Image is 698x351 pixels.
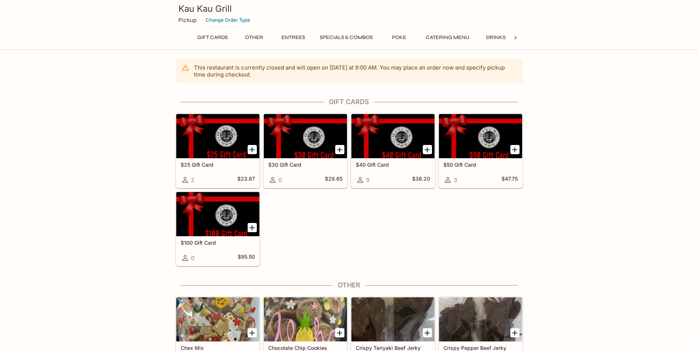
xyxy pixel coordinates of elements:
[181,345,255,351] h5: Chex Mix
[443,345,518,351] h5: Crispy Pepper Beef Jerky
[383,32,416,43] button: Poke
[335,145,344,154] button: Add $30 Gift Card
[193,32,232,43] button: Gift Cards
[502,175,518,184] h5: $47.75
[194,64,517,78] p: This restaurant is currently closed and will open on [DATE] at 9:00 AM . You may place an order n...
[510,328,520,337] button: Add Crispy Pepper Beef Jerky
[191,177,194,184] span: 2
[176,297,259,341] div: Chex Mix
[412,175,430,184] h5: $38.20
[439,114,522,158] div: $50 Gift Card
[268,345,343,351] h5: Chocolate Chip Cookies
[176,192,260,266] a: $100 Gift Card0$95.50
[268,162,343,168] h5: $30 Gift Card
[422,32,474,43] button: Catering Menu
[423,145,432,154] button: Add $40 Gift Card
[181,240,255,246] h5: $100 Gift Card
[325,175,343,184] h5: $28.65
[439,114,522,188] a: $50 Gift Card3$47.75
[351,114,435,158] div: $40 Gift Card
[248,223,257,232] button: Add $100 Gift Card
[178,3,520,14] h3: Kau Kau Grill
[277,32,310,43] button: Entrees
[238,253,255,262] h5: $95.50
[279,177,282,184] span: 0
[479,32,513,43] button: Drinks
[335,328,344,337] button: Add Chocolate Chip Cookies
[248,328,257,337] button: Add Chex Mix
[176,114,260,188] a: $25 Gift Card2$23.87
[264,114,347,158] div: $30 Gift Card
[356,162,430,168] h5: $40 Gift Card
[356,345,430,351] h5: Crispy Teriyaki Beef Jerky
[439,297,522,341] div: Crispy Pepper Beef Jerky
[351,297,435,341] div: Crispy Teriyaki Beef Jerky
[176,281,523,289] h4: Other
[263,114,347,188] a: $30 Gift Card0$28.65
[366,177,369,184] span: 0
[202,14,254,26] button: Change Order Type
[181,162,255,168] h5: $25 Gift Card
[248,145,257,154] button: Add $25 Gift Card
[510,145,520,154] button: Add $50 Gift Card
[176,192,259,236] div: $100 Gift Card
[351,114,435,188] a: $40 Gift Card0$38.20
[237,175,255,184] h5: $23.87
[443,162,518,168] h5: $50 Gift Card
[454,177,457,184] span: 3
[238,32,271,43] button: Other
[423,328,432,337] button: Add Crispy Teriyaki Beef Jerky
[191,255,194,262] span: 0
[176,114,259,158] div: $25 Gift Card
[264,297,347,341] div: Chocolate Chip Cookies
[178,17,196,24] p: Pickup
[316,32,377,43] button: Specials & Combos
[176,98,523,106] h4: Gift Cards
